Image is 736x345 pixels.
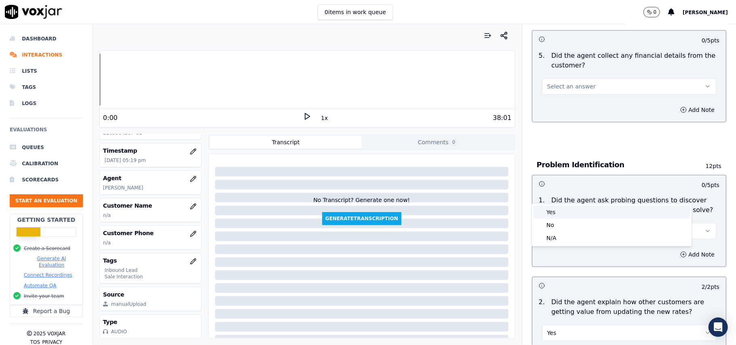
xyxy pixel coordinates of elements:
[24,282,56,289] button: Automate QA
[34,330,65,337] p: 2025 Voxjar
[103,113,118,123] div: 0:00
[103,202,198,210] h3: Customer Name
[702,36,719,44] p: 0 / 5 pts
[551,297,719,317] p: Did the agent explain how other customers are getting value from updating the new rates?
[547,82,596,90] span: Select an answer
[536,297,548,317] p: 2 .
[103,147,198,155] h3: Timestamp
[103,174,198,182] h3: Agent
[10,172,83,188] a: Scorecards
[709,318,728,337] div: Open Intercom Messenger
[103,212,198,219] p: n/a
[319,112,329,124] button: 1x
[10,31,83,47] a: Dashboard
[493,113,511,123] div: 38:01
[10,63,83,79] a: Lists
[111,328,127,335] div: AUDIO
[24,272,72,278] button: Connect Recordings
[111,301,146,307] div: manualUpload
[450,139,458,146] span: 0
[5,5,62,19] img: voxjar logo
[318,4,393,20] button: 0items in work queue
[683,10,728,15] span: [PERSON_NAME]
[105,157,198,164] p: [DATE] 05:19 pm
[313,196,410,212] div: No Transcript? Generate one now!
[322,212,401,225] button: GenerateTranscription
[702,283,719,291] p: 2 / 2 pts
[17,216,75,224] h2: Getting Started
[534,206,690,219] div: Yes
[103,185,198,191] p: [PERSON_NAME]
[675,104,719,116] button: Add Note
[547,329,557,337] span: Yes
[10,47,83,63] a: Interactions
[24,255,79,268] button: Generate AI Evaluation
[10,156,83,172] a: Calibration
[551,51,719,70] p: Did the agent collect any financial details from the customer?
[10,139,83,156] a: Queues
[691,162,721,170] p: 12 pts
[683,7,736,17] button: [PERSON_NAME]
[103,257,198,265] h3: Tags
[10,194,83,207] button: Start an Evaluation
[534,231,690,244] div: N/A
[10,95,83,111] a: Logs
[24,293,64,299] button: Invite your team
[654,9,657,15] p: 0
[105,267,198,273] p: Inbound Lead
[24,245,70,252] button: Create a Scorecard
[103,290,198,299] h3: Source
[10,125,83,139] h6: Evaluations
[10,79,83,95] a: Tags
[362,136,514,149] button: Comments
[643,7,660,17] button: 0
[105,273,198,280] p: Sale Interaction
[537,160,691,170] h3: Problem Identification
[536,196,548,215] p: 1 .
[675,249,719,260] button: Add Note
[536,51,548,70] p: 5 .
[534,219,690,231] div: No
[103,318,198,326] h3: Type
[643,7,669,17] button: 0
[103,240,198,246] p: n/a
[702,181,719,189] p: 0 / 5 pts
[551,196,719,215] p: Did the agent ask probing questions to discover what problems they can help the customer solve?
[103,229,198,237] h3: Customer Phone
[10,305,83,317] button: Report a Bug
[210,136,362,149] button: Transcript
